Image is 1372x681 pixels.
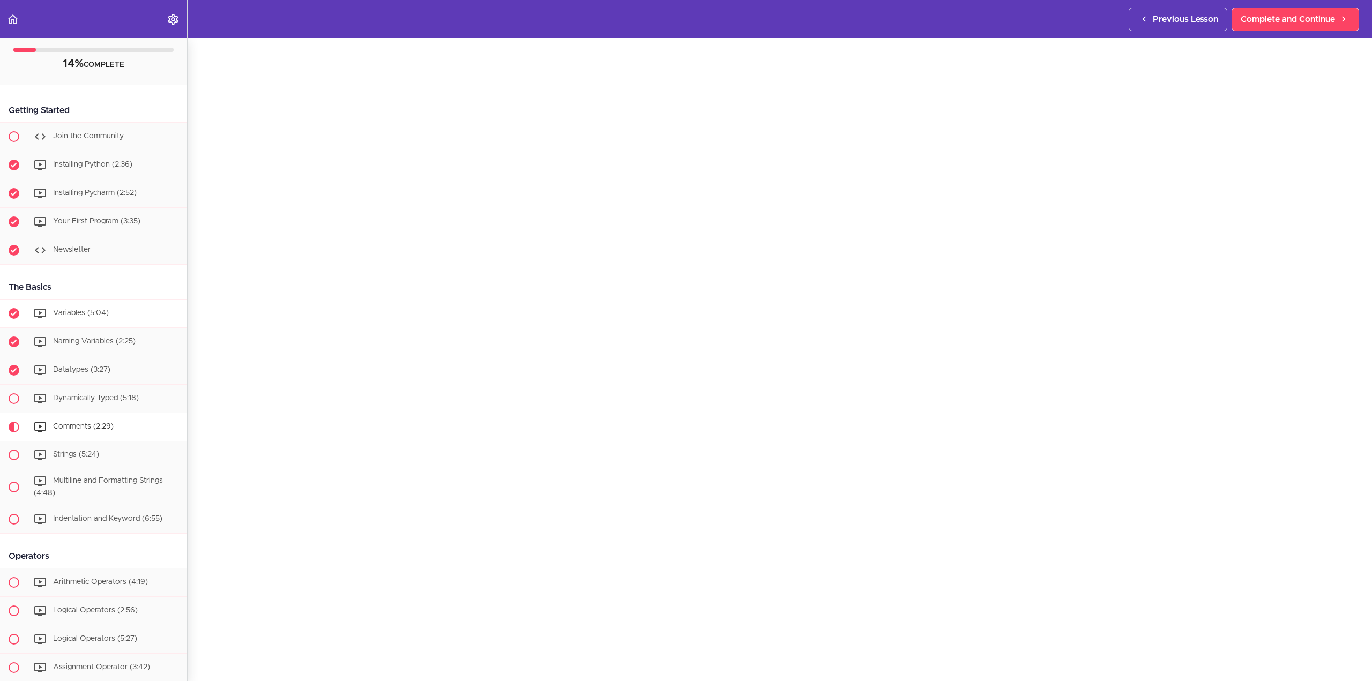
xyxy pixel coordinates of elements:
span: Installing Pycharm (2:52) [53,189,137,197]
span: Dynamically Typed (5:18) [53,394,139,402]
span: 14% [63,58,84,69]
iframe: Video Player [209,33,1351,675]
span: Join the Community [53,132,124,140]
span: Comments (2:29) [53,423,114,430]
svg: Back to course curriculum [6,13,19,26]
span: Your First Program (3:35) [53,218,140,225]
span: Multiline and Formatting Strings (4:48) [34,477,163,497]
span: Installing Python (2:36) [53,161,132,168]
span: Strings (5:24) [53,451,99,458]
span: Variables (5:04) [53,309,109,317]
span: Logical Operators (2:56) [53,607,138,614]
a: Complete and Continue [1232,8,1359,31]
span: Newsletter [53,246,91,253]
a: Previous Lesson [1129,8,1227,31]
span: Indentation and Keyword (6:55) [53,515,162,522]
span: Complete and Continue [1241,13,1335,26]
span: Assignment Operator (3:42) [53,663,150,671]
span: Arithmetic Operators (4:19) [53,578,148,586]
svg: Settings Menu [167,13,180,26]
span: Naming Variables (2:25) [53,338,136,345]
span: Datatypes (3:27) [53,366,110,373]
span: Logical Operators (5:27) [53,635,137,642]
div: COMPLETE [13,57,174,71]
span: Previous Lesson [1153,13,1218,26]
